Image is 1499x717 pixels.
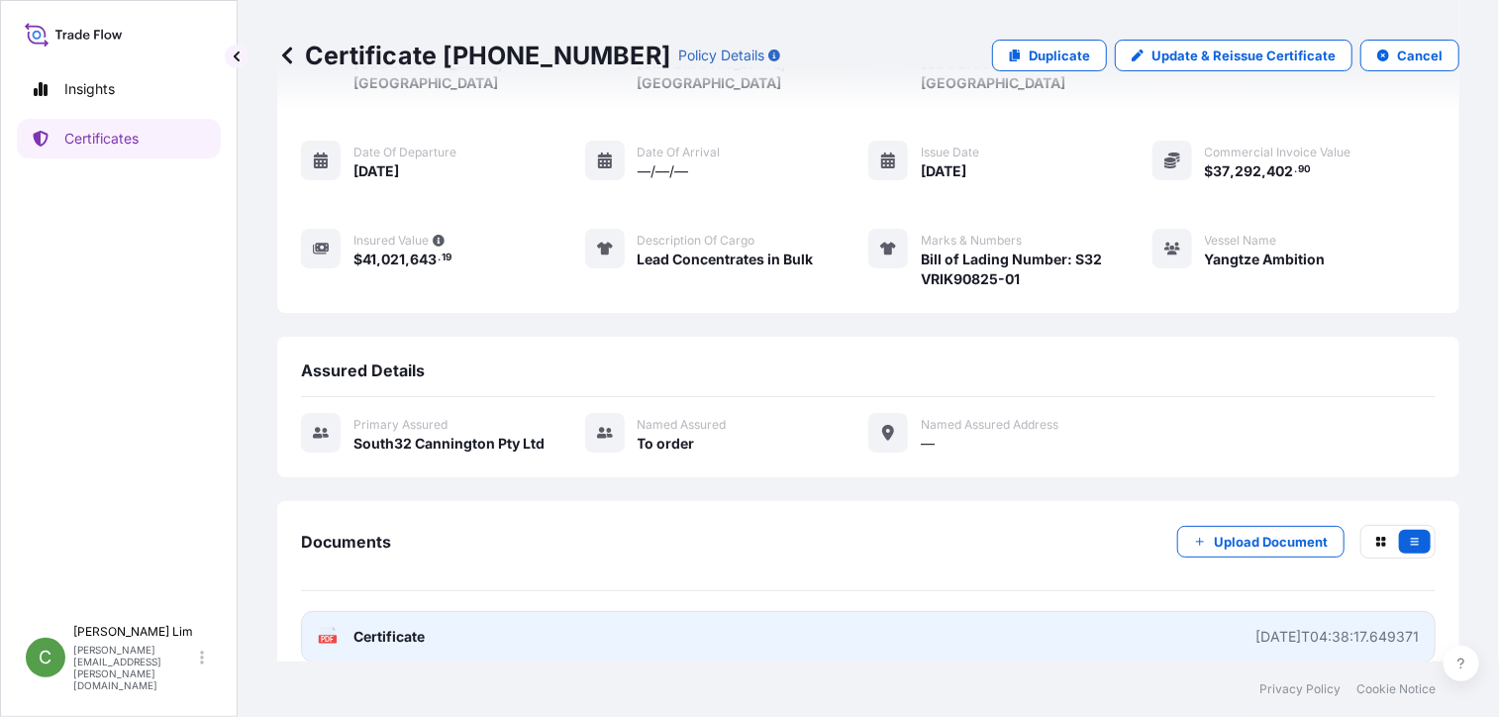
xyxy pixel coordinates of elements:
span: Date of arrival [638,145,721,160]
span: —/—/— [638,161,689,181]
span: Lead Concentrates in Bulk [638,250,814,269]
span: [DATE] [921,161,966,181]
span: Yangtze Ambition [1205,250,1326,269]
span: Bill of Lading Number: S32 VRIK90825-01 [921,250,1152,289]
span: C [40,648,52,667]
span: 643 [410,253,437,266]
span: Commercial Invoice Value [1205,145,1351,160]
span: , [1231,164,1236,178]
p: Policy Details [678,46,764,65]
p: Insights [64,79,115,99]
p: Certificates [64,129,139,149]
span: To order [638,434,695,454]
a: Insights [17,69,221,109]
span: 37 [1214,164,1231,178]
span: — [921,434,935,454]
span: $ [1205,164,1214,178]
span: Primary assured [353,417,448,433]
span: . [438,255,441,261]
span: Assured Details [301,360,425,380]
span: 292 [1236,164,1262,178]
span: 41 [362,253,376,266]
span: Named Assured Address [921,417,1058,433]
span: , [376,253,381,266]
span: 021 [381,253,405,266]
span: Certificate [353,627,425,647]
span: 90 [1298,166,1311,173]
span: South32 Cannington Pty Ltd [353,434,545,454]
span: Documents [301,532,391,552]
span: Issue Date [921,145,979,160]
span: 19 [442,255,451,261]
span: [DATE] [353,161,399,181]
span: Named Assured [638,417,727,433]
button: Upload Document [1177,526,1345,558]
p: Certificate [PHONE_NUMBER] [277,40,670,71]
span: $ [353,253,362,266]
a: Duplicate [992,40,1107,71]
a: Cookie Notice [1356,681,1436,697]
span: Description of cargo [638,233,755,249]
span: Marks & Numbers [921,233,1022,249]
p: [PERSON_NAME] Lim [73,624,196,640]
p: Duplicate [1029,46,1090,65]
p: Update & Reissue Certificate [1151,46,1336,65]
span: , [1262,164,1267,178]
span: . [1294,166,1297,173]
a: Privacy Policy [1259,681,1341,697]
span: Vessel Name [1205,233,1277,249]
span: , [405,253,410,266]
a: Update & Reissue Certificate [1115,40,1352,71]
span: 402 [1267,164,1294,178]
a: Certificates [17,119,221,158]
span: Insured Value [353,233,429,249]
div: [DATE]T04:38:17.649371 [1255,627,1419,647]
button: Cancel [1360,40,1459,71]
text: PDF [322,636,335,643]
p: Upload Document [1214,532,1328,552]
p: [PERSON_NAME][EMAIL_ADDRESS][PERSON_NAME][DOMAIN_NAME] [73,644,196,691]
a: PDFCertificate[DATE]T04:38:17.649371 [301,611,1436,663]
span: Date of departure [353,145,456,160]
p: Cancel [1397,46,1443,65]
